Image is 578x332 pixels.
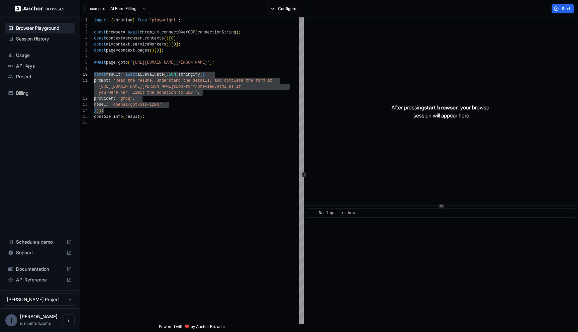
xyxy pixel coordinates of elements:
span: . [116,60,118,65]
span: import [94,18,108,23]
span: ( [150,48,152,53]
span: connectOverCDP [162,30,195,35]
span: { [202,72,205,77]
span: Start [562,6,571,11]
span: : [108,78,111,83]
span: ) [236,30,238,35]
span: ai [106,42,111,47]
span: ( [128,60,130,65]
span: ( [166,42,169,47]
div: 16 [80,120,88,126]
span: ) [96,108,99,113]
p: After pressing , your browser session will appear here [391,103,491,119]
span: = [123,36,125,41]
span: await [94,60,106,65]
span: Powered with ❤️ by Anchor Browser [159,324,225,332]
div: Billing [5,88,75,98]
span: 'playwright' [150,18,178,23]
span: . [142,72,144,77]
span: ai [137,72,142,77]
span: ( [200,72,202,77]
span: await [128,30,140,35]
span: contexts [144,36,164,41]
span: Usage [16,52,72,59]
div: 4 [80,35,88,41]
span: provider [94,96,113,101]
span: '[URL][DOMAIN_NAME][PERSON_NAME]' [130,60,210,65]
span: , [132,96,135,101]
span: } [132,18,135,23]
span: ) [210,60,212,65]
span: const [94,42,106,47]
div: 9 [80,66,88,72]
div: Schedule a demo [5,237,75,247]
span: . [159,30,161,35]
span: ; [178,42,181,47]
span: ; [178,18,181,23]
div: 6 [80,48,88,54]
span: ; [238,30,241,35]
div: 1 [80,17,88,23]
span: connectionString [198,30,236,35]
span: model [94,102,106,107]
button: Configure [268,4,300,13]
span: chromium [140,30,159,35]
span: Schedule a demo [16,239,64,245]
span: you were her. Limit the donation to $10.' [99,90,197,95]
div: Support [5,247,75,258]
span: : [106,102,108,107]
div: Documentation [5,264,75,274]
div: 5 [80,41,88,48]
span: . [176,72,178,77]
span: chromium [113,18,133,23]
span: Billing [16,90,72,96]
span: 0 [157,48,159,53]
span: No logs to show [319,211,355,216]
span: ( [195,30,198,35]
span: ( [164,72,166,77]
div: Browser Playground [5,23,75,33]
span: API Keys [16,63,72,69]
span: 0 [171,36,173,41]
span: 'openai/gpt-oss-120b' [111,102,161,107]
div: 10 [80,72,88,78]
span: goto [118,60,128,65]
button: Open menu [63,314,75,326]
span: . [111,114,113,119]
span: . [135,48,137,53]
span: browser [106,30,123,35]
span: , [198,90,200,95]
span: page [106,48,116,53]
span: 0 [174,42,176,47]
span: [ [169,36,171,41]
span: context [113,42,130,47]
span: = [111,42,113,47]
span: lete the form at [234,78,272,83]
span: ) [140,114,142,119]
span: : [113,96,116,101]
span: JSON [166,72,176,77]
span: [URL][DOMAIN_NAME][PERSON_NAME] [99,84,173,89]
span: prompt [94,78,108,83]
span: 'Read the resume, understand the details, and comp [113,78,234,83]
span: console [94,114,111,119]
span: start browser [424,104,458,111]
span: ; [212,60,214,65]
span: info [113,114,123,119]
span: context [118,48,135,53]
span: const [94,72,106,77]
span: idanraman@gmail.com [20,321,55,326]
div: 7 [80,54,88,60]
div: 13 [80,102,88,108]
span: Browser Playground [16,25,72,31]
div: 3 [80,29,88,35]
span: pages [137,48,150,53]
div: 8 [80,60,88,66]
span: await [125,72,137,77]
span: ( [164,36,166,41]
span: ; [101,108,104,113]
span: ) [152,48,154,53]
span: from [137,18,147,23]
span: ] [159,48,161,53]
div: API Reference [5,274,75,285]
